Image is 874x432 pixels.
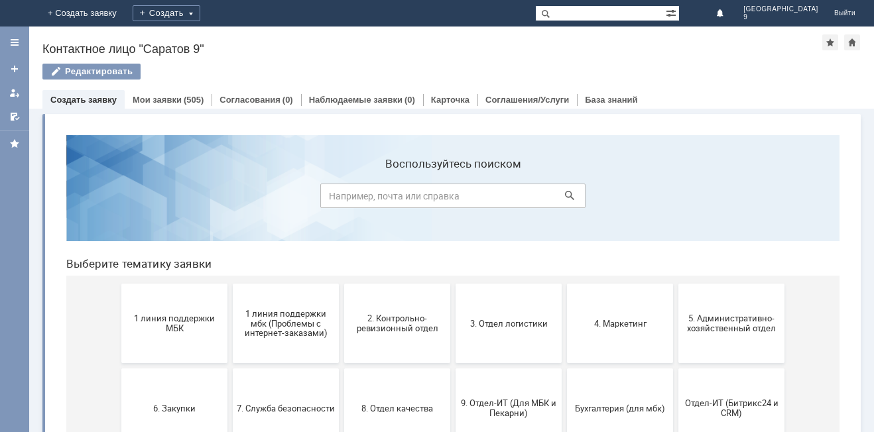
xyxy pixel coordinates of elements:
[11,133,784,146] header: Выберите тематику заявки
[181,184,279,213] span: 1 линия поддержки мбк (Проблемы с интернет-заказами)
[511,244,617,323] button: Бухгалтерия (для мбк)
[50,95,117,105] a: Создать заявку
[404,274,502,294] span: 9. Отдел-ИТ (Для МБК и Пекарни)
[511,329,617,408] button: [PERSON_NAME]. Услуги ИТ для МБК (оформляет L1)
[515,193,613,203] span: 4. Маркетинг
[4,82,25,103] a: Мои заявки
[623,329,729,408] button: не актуален
[627,363,725,373] span: не актуален
[292,278,391,288] span: 8. Отдел качества
[623,159,729,239] button: 5. Административно-хозяйственный отдел
[515,278,613,288] span: Бухгалтерия (для мбк)
[627,274,725,294] span: Отдел-ИТ (Битрикс24 и CRM)
[309,95,403,105] a: Наблюдаемые заявки
[431,95,469,105] a: Карточка
[181,363,279,373] span: Финансовый отдел
[822,34,838,50] div: Добавить в избранное
[585,95,637,105] a: База знаний
[623,244,729,323] button: Отдел-ИТ (Битрикс24 и CRM)
[70,278,168,288] span: 6. Закупки
[400,159,506,239] button: 3. Отдел логистики
[177,159,283,239] button: 1 линия поддержки мбк (Проблемы с интернет-заказами)
[743,13,818,21] span: 9
[133,5,200,21] div: Создать
[66,244,172,323] button: 6. Закупки
[219,95,281,105] a: Согласования
[844,34,860,50] div: Сделать домашней страницей
[66,159,172,239] button: 1 линия поддержки МБК
[288,159,395,239] button: 2. Контрольно-ревизионный отдел
[177,244,283,323] button: 7. Служба безопасности
[292,189,391,209] span: 2. Контрольно-ревизионный отдел
[133,95,182,105] a: Мои заявки
[70,363,168,373] span: Отдел-ИТ (Офис)
[4,58,25,80] a: Создать заявку
[666,6,679,19] span: Расширенный поиск
[282,95,293,105] div: (0)
[405,95,415,105] div: (0)
[265,59,530,83] input: Например, почта или справка
[627,189,725,209] span: 5. Административно-хозяйственный отдел
[177,329,283,408] button: Финансовый отдел
[70,189,168,209] span: 1 линия поддержки МБК
[404,193,502,203] span: 3. Отдел логистики
[66,329,172,408] button: Отдел-ИТ (Офис)
[511,159,617,239] button: 4. Маркетинг
[404,358,502,378] span: Это соглашение не активно!
[743,5,818,13] span: [GEOGRAPHIC_DATA]
[181,278,279,288] span: 7. Служба безопасности
[288,244,395,323] button: 8. Отдел качества
[515,353,613,383] span: [PERSON_NAME]. Услуги ИТ для МБК (оформляет L1)
[292,363,391,373] span: Франчайзинг
[42,42,822,56] div: Контактное лицо "Саратов 9"
[400,244,506,323] button: 9. Отдел-ИТ (Для МБК и Пекарни)
[400,329,506,408] button: Это соглашение не активно!
[485,95,569,105] a: Соглашения/Услуги
[184,95,204,105] div: (505)
[265,32,530,46] label: Воспользуйтесь поиском
[4,106,25,127] a: Мои согласования
[288,329,395,408] button: Франчайзинг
